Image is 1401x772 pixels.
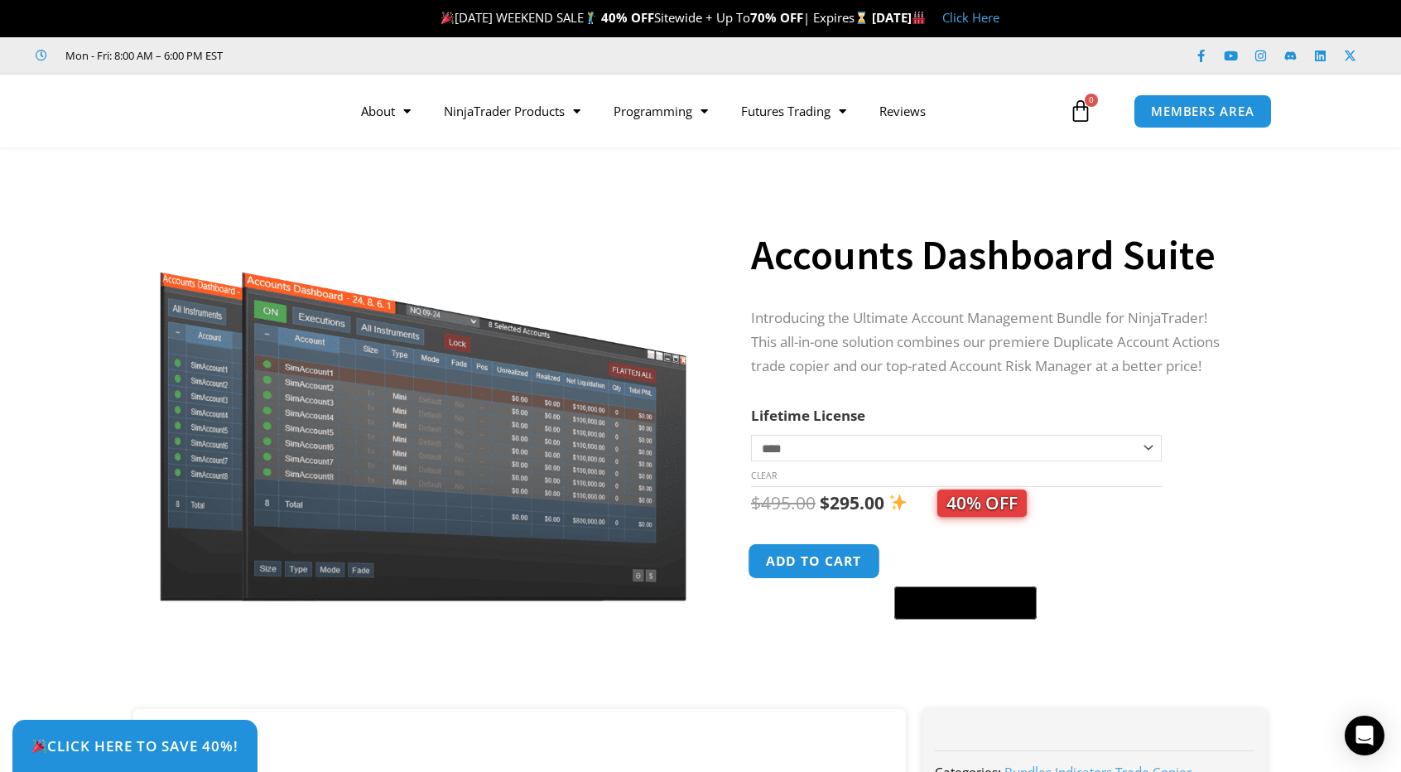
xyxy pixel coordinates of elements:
[427,92,597,130] a: NinjaTrader Products
[601,9,654,26] strong: 40% OFF
[751,491,761,514] span: $
[751,406,865,425] label: Lifetime License
[855,12,868,24] img: ⌛
[31,739,238,753] span: Click Here to save 40%!
[820,491,884,514] bdi: 295.00
[12,720,258,772] a: 🎉Click Here to save 40%!
[246,47,494,64] iframe: Customer reviews powered by Trustpilot
[937,490,1027,517] span: 40% OFF
[725,92,863,130] a: Futures Trading
[1345,716,1384,755] div: Open Intercom Messenger
[1085,94,1098,107] span: 0
[891,542,1040,581] iframe: Secure express checkout frame
[751,226,1235,284] h1: Accounts Dashboard Suite
[1151,105,1254,118] span: MEMBERS AREA
[751,491,816,514] bdi: 495.00
[751,630,1235,644] iframe: PayPal Message 1
[889,494,907,511] img: ✨
[344,92,427,130] a: About
[585,12,597,24] img: 🏌️‍♂️
[751,306,1235,379] p: Introducing the Ultimate Account Management Bundle for NinjaTrader! This all-in-one solution comb...
[863,92,942,130] a: Reviews
[1134,94,1272,128] a: MEMBERS AREA
[437,9,872,26] span: [DATE] WEEKEND SALE Sitewide + Up To | Expires
[441,12,454,24] img: 🎉
[872,9,926,26] strong: [DATE]
[820,491,830,514] span: $
[597,92,725,130] a: Programming
[344,92,1065,130] nav: Menu
[942,9,999,26] a: Click Here
[1044,87,1117,135] a: 0
[32,739,46,753] img: 🎉
[108,81,286,141] img: LogoAI | Affordable Indicators – NinjaTrader
[61,46,223,65] span: Mon - Fri: 8:00 AM – 6:00 PM EST
[912,12,925,24] img: 🏭
[750,9,803,26] strong: 70% OFF
[748,543,880,579] button: Add to cart
[894,586,1037,620] button: Buy with GPay
[751,470,777,481] a: Clear options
